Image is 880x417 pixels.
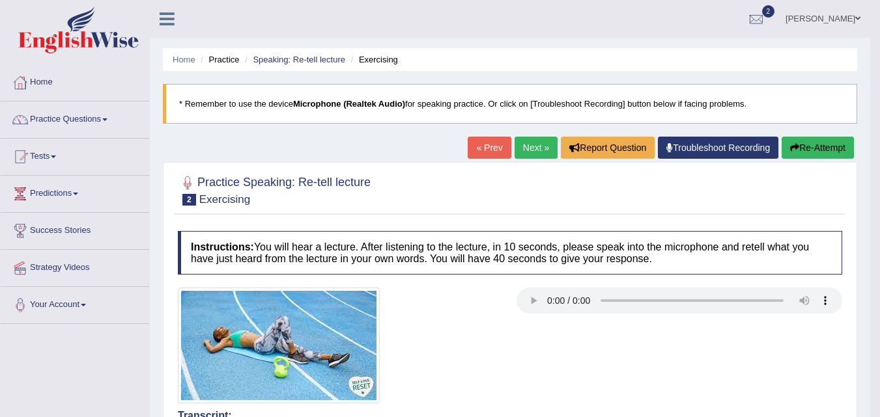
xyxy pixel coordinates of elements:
li: Exercising [348,53,398,66]
a: Home [173,55,195,64]
button: Report Question [561,137,655,159]
h4: You will hear a lecture. After listening to the lecture, in 10 seconds, please speak into the mic... [178,231,842,275]
a: Home [1,64,149,97]
a: Predictions [1,176,149,208]
a: Practice Questions [1,101,149,134]
button: Re-Attempt [782,137,854,159]
b: Instructions: [191,241,254,252]
a: Troubleshoot Recording [658,137,778,159]
a: Next » [515,137,558,159]
a: « Prev [468,137,511,159]
a: Tests [1,139,149,171]
a: Speaking: Re-tell lecture [253,55,345,64]
a: Success Stories [1,213,149,245]
li: Practice [197,53,239,66]
small: Exercising [199,193,250,206]
blockquote: * Remember to use the device for speaking practice. Or click on [Troubleshoot Recording] button b... [163,84,857,124]
a: Your Account [1,287,149,319]
h2: Practice Speaking: Re-tell lecture [178,173,371,206]
b: Microphone (Realtek Audio) [293,99,405,109]
span: 2 [762,5,775,18]
span: 2 [182,194,196,206]
a: Strategy Videos [1,250,149,282]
